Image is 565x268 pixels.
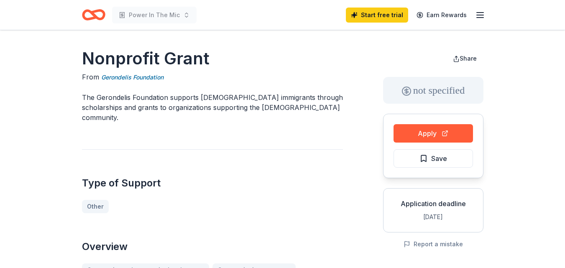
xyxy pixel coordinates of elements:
span: Save [431,153,447,164]
a: Gerondelis Foundation [101,72,164,82]
button: Apply [394,124,473,143]
button: Power In The Mic [112,7,197,23]
button: Share [446,50,483,67]
span: Share [460,55,477,62]
h1: Nonprofit Grant [82,47,343,70]
h2: Overview [82,240,343,253]
h2: Type of Support [82,176,343,190]
a: Home [82,5,105,25]
button: Report a mistake [404,239,463,249]
p: The Gerondelis Foundation supports [DEMOGRAPHIC_DATA] immigrants through scholarships and grants ... [82,92,343,123]
a: Earn Rewards [412,8,472,23]
span: Power In The Mic [129,10,180,20]
div: not specified [383,77,483,104]
a: Other [82,200,109,213]
div: [DATE] [390,212,476,222]
button: Save [394,149,473,168]
div: From [82,72,343,82]
div: Application deadline [390,199,476,209]
a: Start free trial [346,8,408,23]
